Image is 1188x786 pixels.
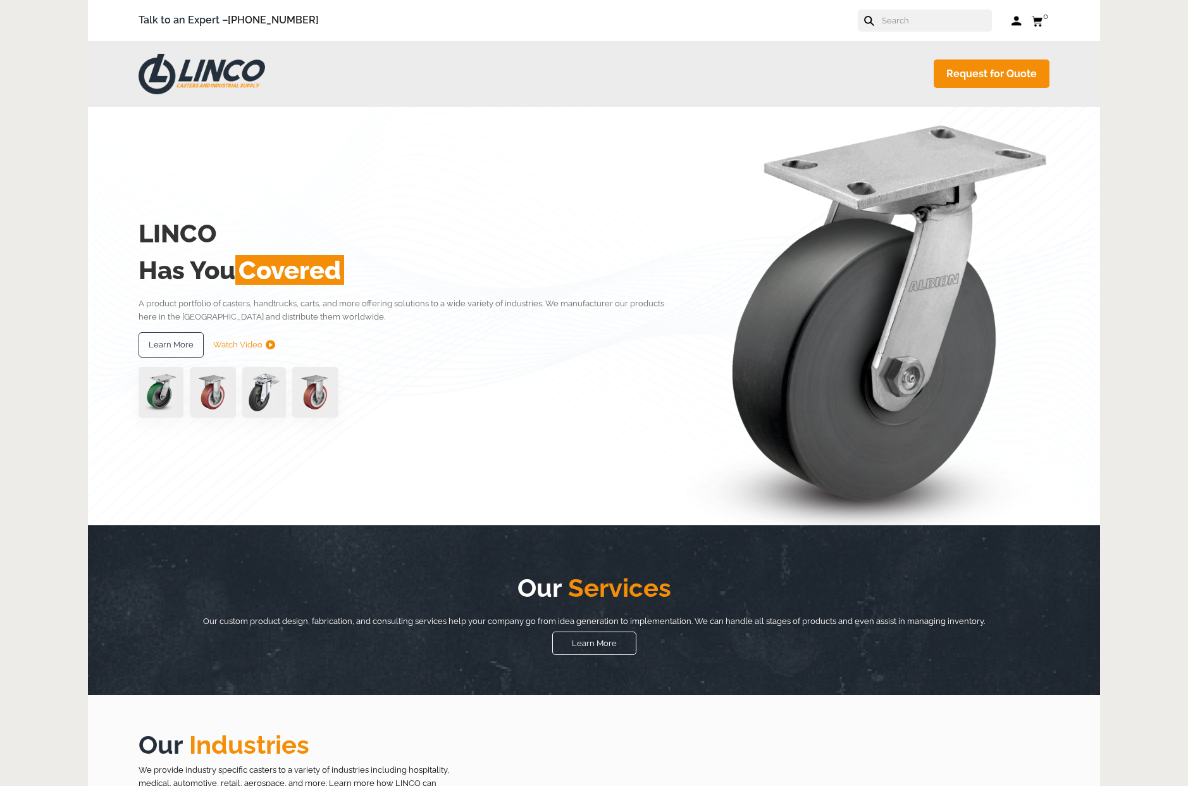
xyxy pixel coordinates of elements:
a: Learn More [139,332,204,358]
img: LINCO CASTERS & INDUSTRIAL SUPPLY [139,54,265,94]
span: Covered [235,255,344,285]
span: Talk to an Expert – [139,12,319,29]
a: Watch Video [213,332,275,358]
img: linco_caster [686,107,1049,525]
img: capture-59611-removebg-preview-1.png [190,367,236,418]
img: pn3orx8a-94725-1-1-.png [139,367,183,418]
a: [PHONE_NUMBER] [228,14,319,26]
a: Learn More [552,632,636,655]
h2: Has You [139,252,683,289]
a: Log in [1011,15,1022,27]
a: 0 [1031,13,1049,28]
span: 0 [1043,11,1048,21]
p: A product portfolio of casters, handtrucks, carts, and more offering solutions to a wide variety ... [139,297,683,324]
input: Search [881,9,992,32]
h2: Our [139,727,1049,763]
h2: LINCO [139,215,683,252]
h2: Our [189,570,999,606]
span: Services [562,573,671,602]
img: capture-59611-removebg-preview-1.png [292,367,338,418]
img: subtract.png [266,340,275,349]
a: Request for Quote [934,59,1049,88]
p: Our custom product design, fabrication, and consulting services help your company go from idea ge... [189,614,999,628]
span: Industries [183,730,309,759]
img: lvwpp200rst849959jpg-30522-removebg-preview-1.png [242,367,285,418]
